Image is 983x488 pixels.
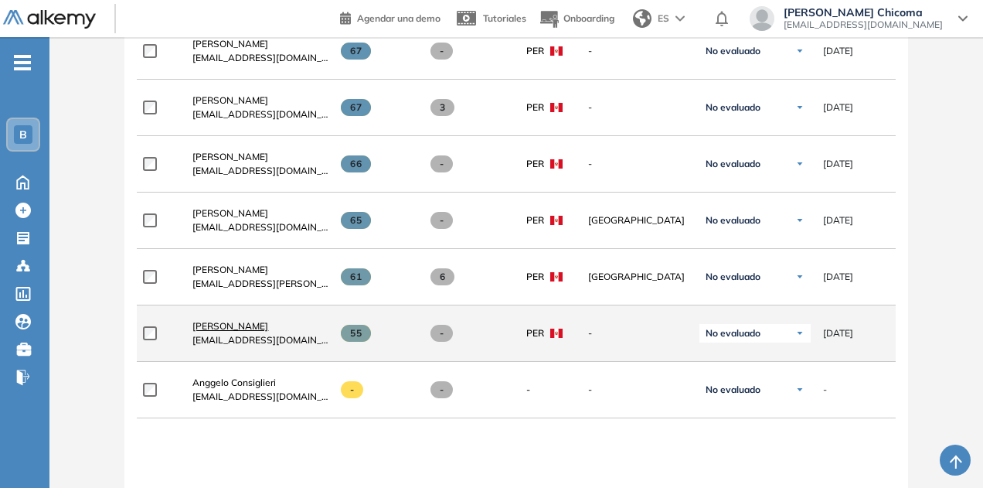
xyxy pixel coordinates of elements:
span: [EMAIL_ADDRESS][DOMAIN_NAME] [192,51,328,65]
span: [DATE] [823,44,853,58]
span: - [588,101,687,114]
span: No evaluado [706,158,760,170]
img: Ícono de flecha [795,216,804,225]
span: PER [526,101,544,114]
a: [PERSON_NAME] [192,319,328,333]
span: [GEOGRAPHIC_DATA] [588,270,687,284]
span: Anggelo Consiglieri [192,377,276,388]
span: - [588,326,687,340]
span: [PERSON_NAME] [192,207,268,219]
span: PER [526,44,544,58]
img: PER [550,329,563,338]
span: Agendar una demo [357,12,440,24]
span: Onboarding [563,12,614,24]
span: 67 [341,99,371,116]
button: Onboarding [539,2,614,36]
span: [EMAIL_ADDRESS][DOMAIN_NAME] [192,164,328,178]
span: PER [526,157,544,171]
span: 61 [341,268,371,285]
span: [EMAIL_ADDRESS][DOMAIN_NAME] [192,107,328,121]
span: PER [526,270,544,284]
img: PER [550,46,563,56]
span: No evaluado [706,214,760,227]
img: Ícono de flecha [795,159,804,169]
span: - [588,157,687,171]
span: - [430,325,453,342]
img: Ícono de flecha [795,103,804,112]
span: Tutoriales [483,12,526,24]
span: [DATE] [823,213,853,227]
span: [PERSON_NAME] [192,151,268,162]
span: PER [526,326,544,340]
img: PER [550,272,563,282]
span: 66 [341,155,371,172]
span: - [430,155,453,172]
img: PER [550,159,563,169]
span: [DATE] [823,326,853,340]
span: [GEOGRAPHIC_DATA] [588,213,687,227]
span: No evaluado [706,101,760,114]
span: 3 [430,99,454,116]
img: Ícono de flecha [795,272,804,282]
span: 67 [341,43,371,60]
span: [EMAIL_ADDRESS][PERSON_NAME][DOMAIN_NAME] [192,277,328,291]
span: [DATE] [823,270,853,284]
span: [PERSON_NAME] [192,38,268,49]
span: [PERSON_NAME] [192,94,268,106]
span: 65 [341,212,371,229]
span: 55 [341,325,371,342]
span: [PERSON_NAME] [192,320,268,332]
span: 6 [430,268,454,285]
span: ES [658,12,669,26]
span: - [823,383,827,397]
a: [PERSON_NAME] [192,94,328,107]
img: Ícono de flecha [795,385,804,394]
span: - [430,43,453,60]
span: [EMAIL_ADDRESS][DOMAIN_NAME] [192,333,328,347]
span: No evaluado [706,271,760,283]
a: Agendar una demo [340,8,440,26]
span: No evaluado [706,384,760,396]
a: [PERSON_NAME] [192,263,328,277]
i: - [14,61,31,64]
img: PER [550,103,563,112]
span: [PERSON_NAME] Chicoma [784,6,943,19]
span: [DATE] [823,101,853,114]
span: [EMAIL_ADDRESS][DOMAIN_NAME] [784,19,943,31]
img: Ícono de flecha [795,329,804,338]
span: - [588,383,687,397]
span: [EMAIL_ADDRESS][DOMAIN_NAME] [192,220,328,234]
a: [PERSON_NAME] [192,206,328,220]
span: [PERSON_NAME] [192,264,268,275]
span: - [526,383,530,397]
a: [PERSON_NAME] [192,150,328,164]
img: Ícono de flecha [795,46,804,56]
img: arrow [675,15,685,22]
span: PER [526,213,544,227]
span: - [430,381,453,398]
span: [DATE] [823,157,853,171]
span: No evaluado [706,327,760,340]
img: PER [550,216,563,225]
img: world [633,9,651,28]
a: Anggelo Consiglieri [192,376,328,390]
span: No evaluado [706,45,760,57]
span: - [588,44,687,58]
img: Logo [3,10,96,29]
span: [EMAIL_ADDRESS][DOMAIN_NAME] [192,390,328,404]
span: - [430,212,453,229]
span: B [19,128,27,141]
a: [PERSON_NAME] [192,37,328,51]
span: - [341,381,363,398]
